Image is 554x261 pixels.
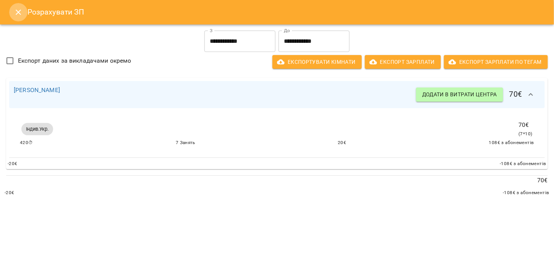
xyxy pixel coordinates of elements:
[416,88,503,101] button: Додати в витрати центра
[272,55,362,69] button: Експортувати кімнати
[176,139,195,147] span: 7 Занять
[489,139,534,147] span: 108 € з абонементів
[450,57,542,66] span: Експорт Зарплати по тегам
[519,120,533,130] p: 70 €
[519,131,533,136] span: ( 7 * 10 )
[500,160,547,168] span: -108 € з абонементів
[422,90,497,99] span: Додати в витрати центра
[14,86,60,94] a: [PERSON_NAME]
[371,57,435,66] span: Експорт Зарплати
[8,160,18,168] span: -20 €
[21,126,53,133] span: Індив.Укр.
[6,176,548,185] p: 70 €
[365,55,441,69] button: Експорт Зарплати
[28,6,545,18] h6: Розрахувати ЗП
[503,189,550,197] span: -108 € з абонементів
[9,3,28,21] button: Close
[18,56,131,65] span: Експорт даних за викладачами окремо
[5,189,15,197] span: -20 €
[416,86,540,104] h6: 70 €
[279,57,356,66] span: Експортувати кімнати
[338,139,346,147] span: 20 €
[444,55,548,69] button: Експорт Зарплати по тегам
[20,139,33,147] span: 420 ⏱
